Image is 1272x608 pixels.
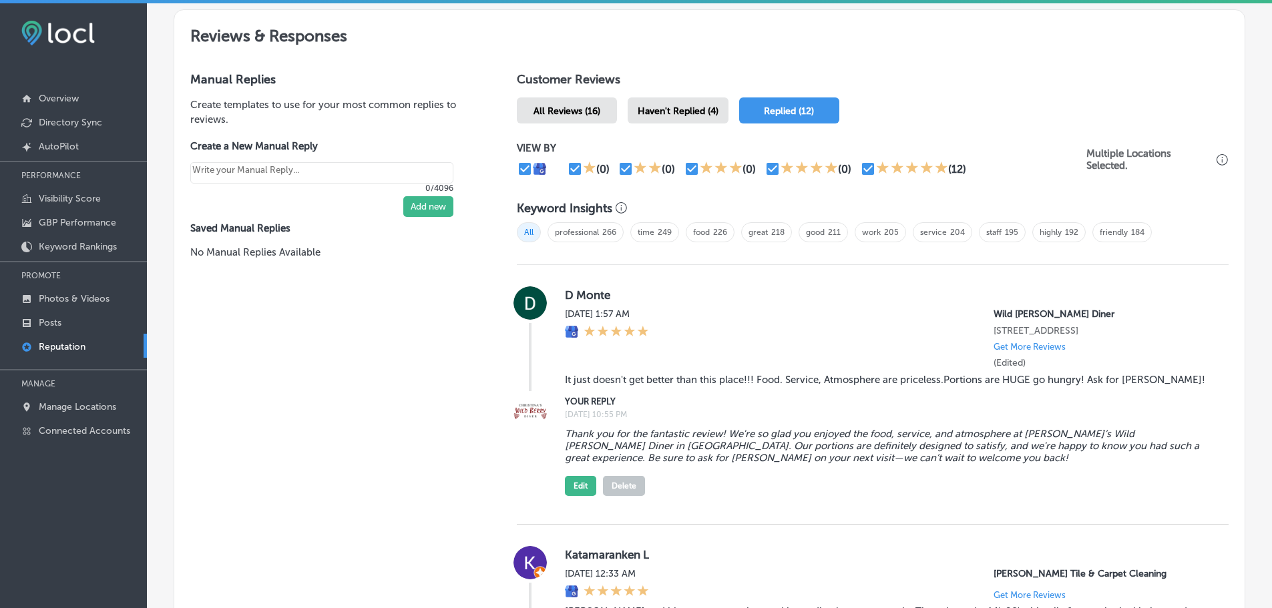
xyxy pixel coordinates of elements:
[517,201,612,216] h3: Keyword Insights
[994,325,1207,336] p: 4805 E Main St.
[39,193,101,204] p: Visibility Score
[190,140,453,152] label: Create a New Manual Reply
[781,161,838,177] div: 4 Stars
[948,163,966,176] div: (12)
[190,222,474,234] label: Saved Manual Replies
[638,228,654,237] a: time
[700,161,743,177] div: 3 Stars
[565,548,1207,561] label: Katamaranken L
[638,105,718,117] span: Haven't Replied (4)
[565,410,1207,419] label: [DATE] 10:55 PM
[1086,147,1213,172] p: Multiple Locations Selected.
[584,325,649,340] div: 5 Stars
[634,161,662,177] div: 2 Stars
[39,241,117,252] p: Keyword Rankings
[806,228,825,237] a: good
[658,228,672,237] a: 249
[513,394,547,428] img: Image
[994,342,1066,352] p: Get More Reviews
[39,117,102,128] p: Directory Sync
[1005,228,1018,237] a: 195
[517,222,541,242] span: All
[39,217,116,228] p: GBP Performance
[1065,228,1078,237] a: 192
[534,105,600,117] span: All Reviews (16)
[862,228,881,237] a: work
[39,425,130,436] p: Connected Accounts
[39,293,110,304] p: Photos & Videos
[39,93,79,104] p: Overview
[39,317,61,328] p: Posts
[565,568,649,579] label: [DATE] 12:33 AM
[190,97,474,127] p: Create templates to use for your most common replies to reviews.
[1040,228,1062,237] a: highly
[565,396,1207,406] label: YOUR REPLY
[21,21,95,45] img: fda3e92497d09a02dc62c9cd864e3231.png
[920,228,947,237] a: service
[743,163,756,176] div: (0)
[828,228,841,237] a: 211
[994,568,1207,579] p: Baxter's Tile & Carpet Cleaning
[517,142,1086,154] p: VIEW BY
[565,288,1207,302] label: D Monte
[190,162,453,184] textarea: Create your Quick Reply
[603,476,645,496] button: Delete
[713,228,727,237] a: 226
[555,228,599,237] a: professional
[994,308,1207,320] p: Wild Berry Diner
[876,161,948,177] div: 5 Stars
[565,374,1207,386] blockquote: It just doesn't get better than this place!!! Food. Service, Atmosphere are priceless.Portions ar...
[1100,228,1128,237] a: friendly
[39,401,116,412] p: Manage Locations
[1131,228,1144,237] a: 184
[39,141,79,152] p: AutoPilot
[749,228,768,237] a: great
[994,590,1066,600] p: Get More Reviews
[583,161,596,177] div: 1 Star
[174,10,1245,56] h2: Reviews & Responses
[596,163,610,176] div: (0)
[565,308,649,320] label: [DATE] 1:57 AM
[190,72,474,87] h3: Manual Replies
[771,228,785,237] a: 218
[565,476,596,496] button: Edit
[517,72,1229,92] h1: Customer Reviews
[190,245,474,260] p: No Manual Replies Available
[994,357,1026,368] label: (Edited)
[838,163,851,176] div: (0)
[584,585,649,599] div: 5 Stars
[693,228,710,237] a: food
[764,105,814,117] span: Replied (12)
[884,228,899,237] a: 205
[39,341,85,352] p: Reputation
[190,184,453,193] p: 0/4096
[950,228,965,237] a: 204
[602,228,616,237] a: 266
[986,228,1002,237] a: staff
[403,196,453,217] button: Add new
[662,163,675,176] div: (0)
[565,428,1207,464] blockquote: Thank you for the fantastic review! We're so glad you enjoyed the food, service, and atmosphere a...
